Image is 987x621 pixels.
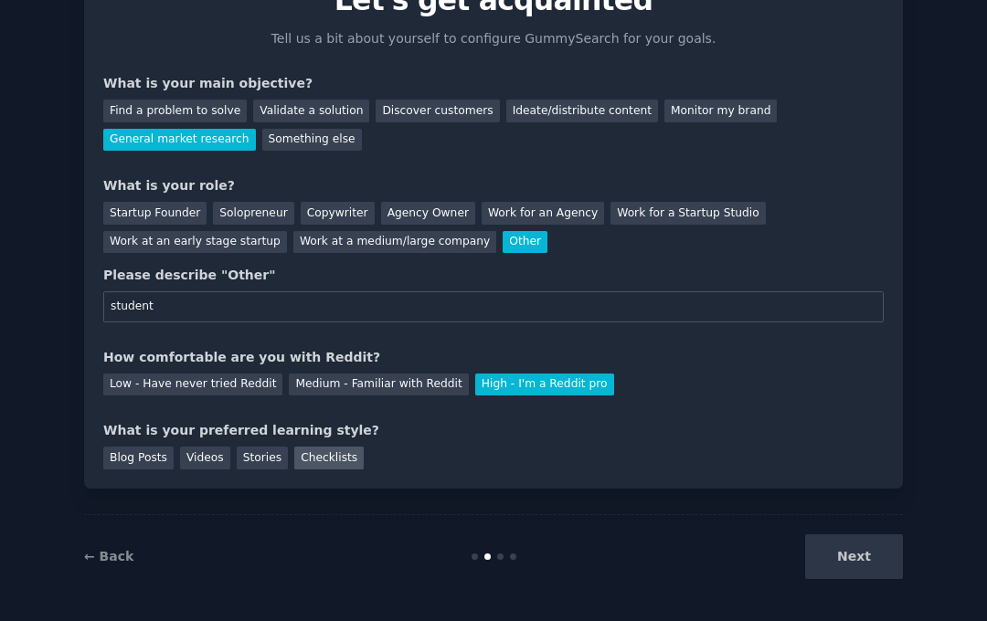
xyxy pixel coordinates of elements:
[664,100,777,122] div: Monitor my brand
[475,374,614,396] div: High - I'm a Reddit pro
[103,129,256,152] div: General market research
[253,100,369,122] div: Validate a solution
[503,231,547,254] div: Other
[103,291,884,322] input: Your role
[294,447,364,469] div: Checklists
[103,176,884,195] div: What is your role?
[103,374,282,396] div: Low - Have never tried Reddit
[213,202,293,225] div: Solopreneur
[381,202,475,225] div: Agency Owner
[180,447,230,469] div: Videos
[103,231,287,254] div: Work at an early stage startup
[482,202,604,225] div: Work for an Agency
[263,29,724,48] p: Tell us a bit about yourself to configure GummySearch for your goals.
[610,202,765,225] div: Work for a Startup Studio
[506,100,658,122] div: Ideate/distribute content
[103,202,207,225] div: Startup Founder
[376,100,499,122] div: Discover customers
[103,266,884,285] div: Please describe "Other"
[237,447,288,469] div: Stories
[103,100,247,122] div: Find a problem to solve
[103,74,884,93] div: What is your main objective?
[103,348,884,367] div: How comfortable are you with Reddit?
[293,231,496,254] div: Work at a medium/large company
[262,129,362,152] div: Something else
[84,549,133,563] a: ← Back
[103,447,174,469] div: Blog Posts
[289,374,468,396] div: Medium - Familiar with Reddit
[301,202,375,225] div: Copywriter
[103,421,884,440] div: What is your preferred learning style?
